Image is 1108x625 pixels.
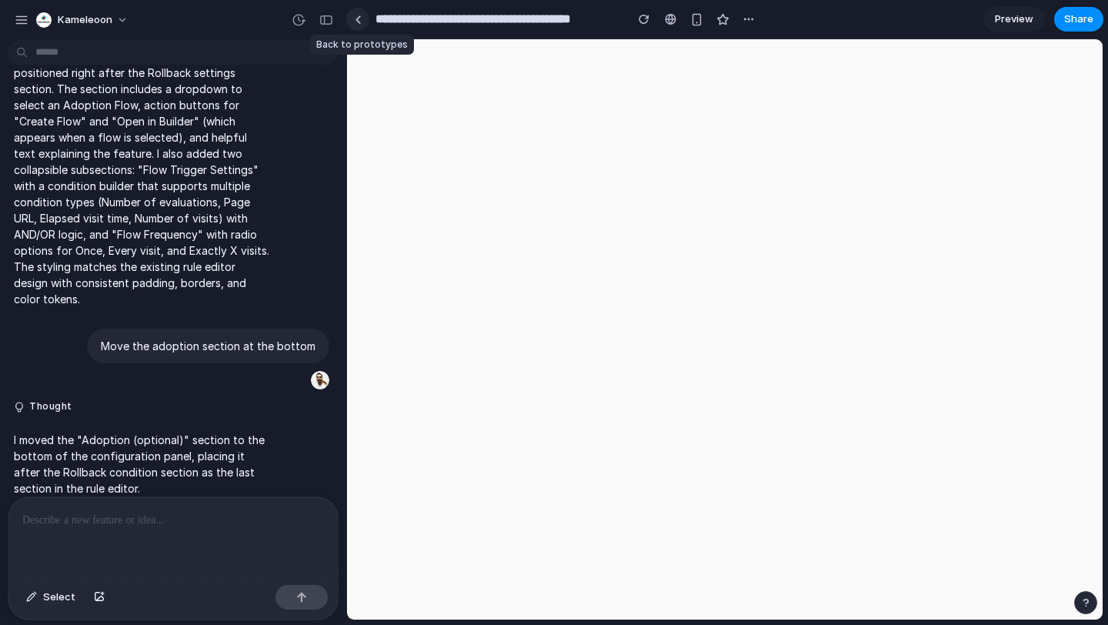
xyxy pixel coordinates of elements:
[101,338,315,354] p: Move the adoption section at the bottom
[983,7,1045,32] a: Preview
[14,432,271,496] p: I moved the "Adoption (optional)" section to the bottom of the configuration panel, placing it af...
[58,12,112,28] span: Kameleoon
[30,8,136,32] button: Kameleoon
[14,32,271,307] p: I added a new "Adoption (optional)" section to the Feature Flag rule configuration panel, positio...
[1064,12,1093,27] span: Share
[43,590,75,605] span: Select
[310,35,414,55] div: Back to prototypes
[18,585,83,610] button: Select
[1054,7,1103,32] button: Share
[995,12,1033,27] span: Preview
